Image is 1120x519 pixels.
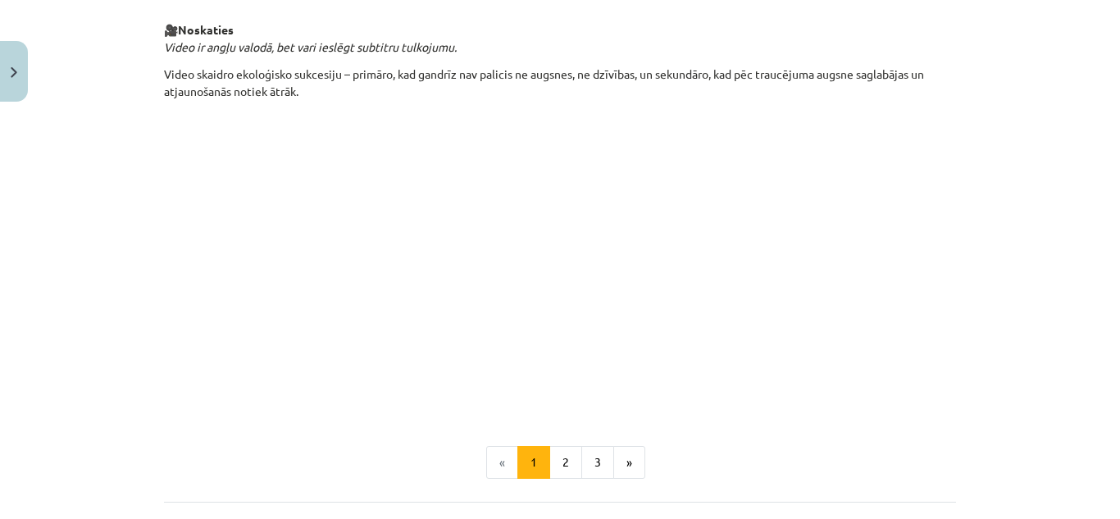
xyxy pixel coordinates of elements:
p: Video skaidro ekoloģisko sukcesiju – primāro, kad gandrīz nav palicis ne augsnes, ne dzīvības, un... [164,66,956,100]
p: 🎥 [164,21,956,56]
em: Video ir angļu valodā, bet vari ieslēgt subtitru tulkojumu. [164,39,457,54]
img: icon-close-lesson-0947bae3869378f0d4975bcd49f059093ad1ed9edebbc8119c70593378902aed.svg [11,67,17,78]
button: 3 [581,446,614,479]
button: 2 [549,446,582,479]
nav: Page navigation example [164,446,956,479]
button: » [613,446,645,479]
strong: Noskaties [178,22,234,37]
button: 1 [517,446,550,479]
